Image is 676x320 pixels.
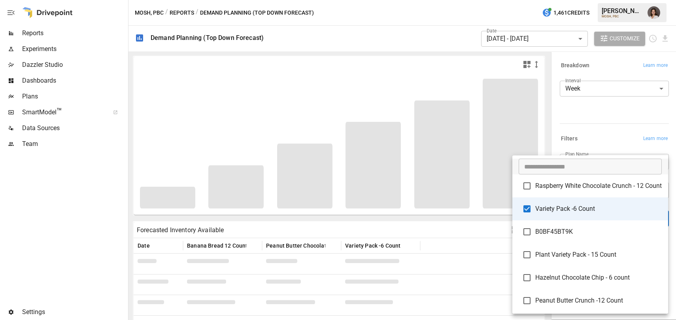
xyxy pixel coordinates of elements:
[535,296,662,305] span: Peanut Butter Crunch -12 Count
[535,273,662,282] span: Hazelnut Chocolate Chip - 6 count
[535,181,662,191] span: Raspberry White Chocolate Crunch - 12 Count
[535,250,662,259] span: Plant Variety Pack - 15 Count
[535,204,662,214] span: Variety Pack -6 Count
[535,227,662,237] span: B0BF45BT9K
